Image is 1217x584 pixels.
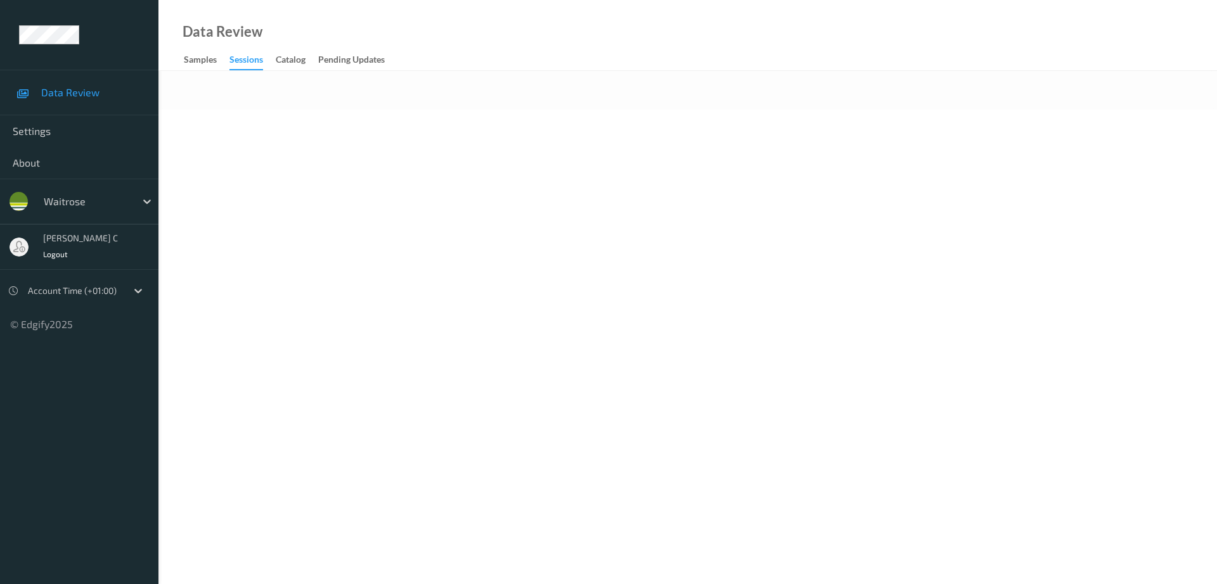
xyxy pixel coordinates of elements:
[184,53,217,69] div: Samples
[318,53,385,69] div: Pending Updates
[229,53,263,70] div: Sessions
[276,51,318,69] a: Catalog
[183,25,262,38] div: Data Review
[318,51,397,69] a: Pending Updates
[276,53,306,69] div: Catalog
[184,51,229,69] a: Samples
[229,51,276,70] a: Sessions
